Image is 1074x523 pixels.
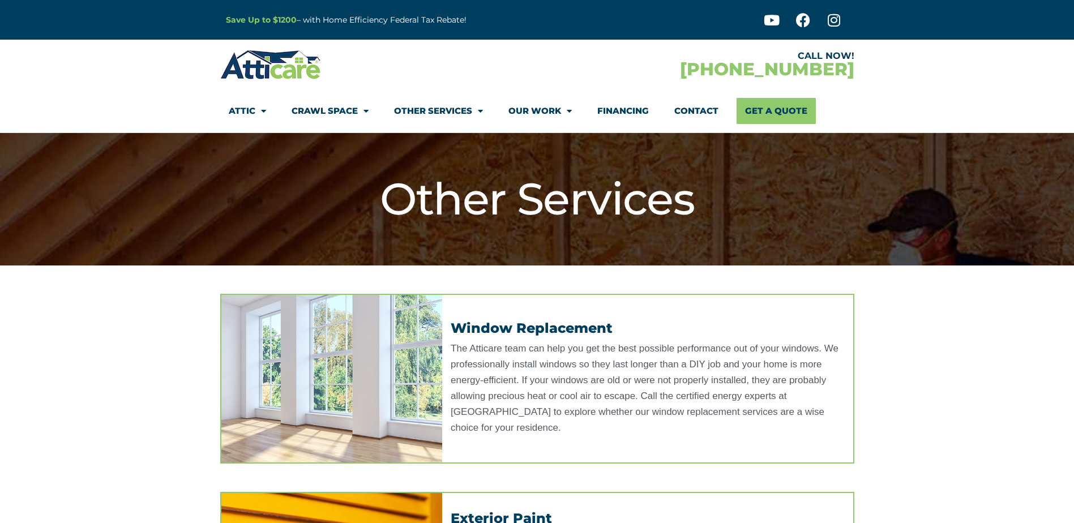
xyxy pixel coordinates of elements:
[292,98,369,124] a: Crawl Space
[597,98,649,124] a: Financing
[451,343,838,433] span: The Atticare team can help you get the best possible performance out of your windows. We professi...
[226,173,849,226] h1: Other Services
[394,98,483,124] a: Other Services
[226,14,593,27] p: – with Home Efficiency Federal Tax Rebate!
[737,98,816,124] a: Get A Quote
[674,98,718,124] a: Contact
[537,52,854,61] div: CALL NOW!
[226,15,297,25] a: Save Up to $1200
[508,98,572,124] a: Our Work
[229,98,846,124] nav: Menu
[451,320,613,336] a: Window Replacement
[229,98,266,124] a: Attic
